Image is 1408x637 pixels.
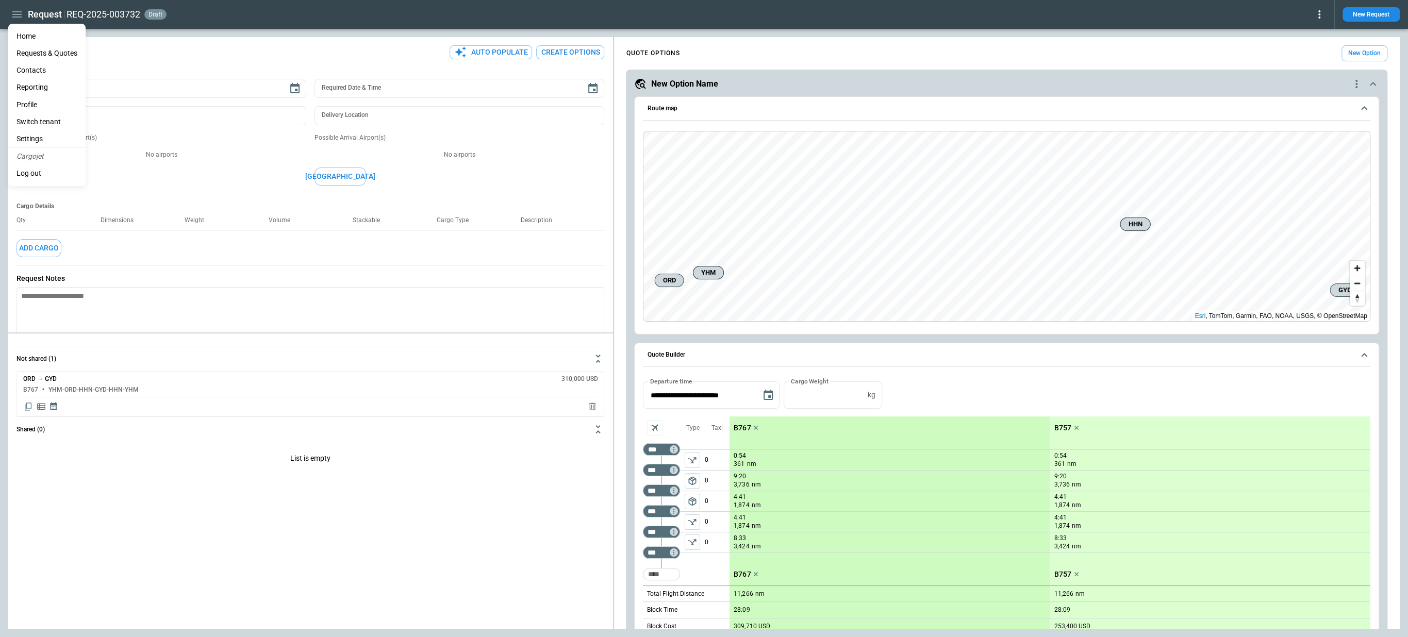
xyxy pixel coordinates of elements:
li: Log out [8,165,86,182]
a: Contacts [8,62,86,79]
a: Profile [8,96,86,113]
a: Settings [8,130,86,147]
a: Home [8,28,86,45]
li: Switch tenant [8,113,86,130]
li: Cargojet [8,148,86,165]
a: Requests & Quotes [8,45,86,62]
a: Reporting [8,79,86,96]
